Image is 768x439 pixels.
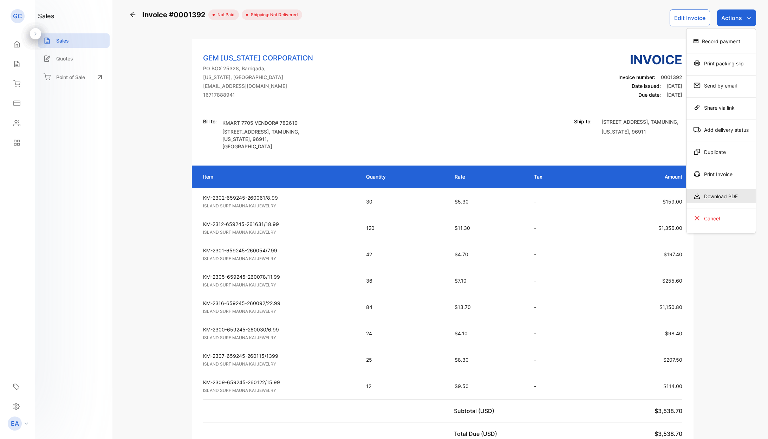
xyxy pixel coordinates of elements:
p: ISLAND SURF MAUNA KAI JEWELRY [203,203,353,209]
p: 16717888941 [203,91,313,98]
p: Rate [455,173,520,180]
span: Invoice #0001392 [142,9,208,20]
span: Due date: [638,92,661,98]
p: Quantity [366,173,441,180]
a: Quotes [38,51,110,66]
p: - [534,198,579,205]
span: $114.00 [663,383,682,389]
p: PO BOX 25328, Barrigada, [203,65,313,72]
p: 24 [366,330,441,337]
span: , 96911 [250,136,267,142]
span: $5.30 [455,199,469,205]
div: Print packing slip [686,56,756,70]
p: 42 [366,251,441,258]
p: Total Due (USD) [454,430,500,438]
span: $3,538.70 [655,430,682,437]
p: KMART 7705 VENDOR# 782610 [222,119,303,127]
p: 120 [366,224,441,232]
p: EA [11,419,19,428]
div: Duplicate [686,145,756,159]
p: Tax [534,173,579,180]
span: $3,538.70 [655,407,682,414]
span: [DATE] [666,92,682,98]
span: $4.70 [455,251,468,257]
p: KM-2300-659245-260030/6.99 [203,326,353,333]
h1: sales [38,11,54,21]
span: $7.10 [455,278,467,284]
p: Point of Sale [56,73,85,81]
p: Bill to: [203,118,217,125]
p: Subtotal (USD) [454,407,497,415]
span: , TAMUNING [648,119,677,125]
span: $13.70 [455,304,471,310]
span: $11.30 [455,225,470,231]
span: not paid [215,12,235,18]
p: ISLAND SURF MAUNA KAI JEWELRY [203,387,353,394]
p: ISLAND SURF MAUNA KAI JEWELRY [203,308,353,315]
p: Quotes [56,55,73,62]
p: ISLAND SURF MAUNA KAI JEWELRY [203,361,353,367]
p: [US_STATE], [GEOGRAPHIC_DATA] [203,73,313,81]
p: - [534,224,579,232]
div: Send by email [686,78,756,92]
span: [DATE] [666,83,682,89]
p: KM-2305-659245-260078/11.99 [203,273,353,280]
div: Share via link [686,101,756,115]
p: KM-2309-659245-260122/15.99 [203,379,353,386]
p: 12 [366,382,441,390]
span: $207.50 [663,357,682,363]
p: - [534,303,579,311]
button: Open LiveChat chat widget [6,3,27,24]
p: ISLAND SURF MAUNA KAI JEWELRY [203,335,353,341]
p: Ship to: [574,118,592,125]
span: $8.30 [455,357,469,363]
p: GEM [US_STATE] CORPORATION [203,53,313,63]
p: 25 [366,356,441,363]
div: Add delivery status [686,123,756,137]
p: - [534,330,579,337]
p: 36 [366,277,441,284]
span: Date issued: [632,83,661,89]
span: , TAMUNING [269,129,298,135]
p: - [534,382,579,390]
p: 84 [366,303,441,311]
p: Sales [56,37,69,44]
span: Shipping: Not Delivered [248,12,298,18]
div: Download PDF [686,189,756,203]
p: KM-2302-659245-260061/8.99 [203,194,353,201]
p: KM-2301-659245-260054/7.99 [203,247,353,254]
h3: Invoice [618,50,682,69]
span: Invoice number: [618,74,655,80]
a: Point of Sale [38,69,110,85]
div: Record payment [686,34,756,48]
p: 30 [366,198,441,205]
span: $98.40 [665,330,682,336]
p: GC [13,12,22,21]
div: Print Invoice [686,167,756,181]
p: KM-2307-659245-260115/1399 [203,352,353,360]
p: ISLAND SURF MAUNA KAI JEWELRY [203,256,353,262]
span: $255.60 [662,278,682,284]
span: [STREET_ADDRESS] [601,119,648,125]
p: - [534,251,579,258]
p: [EMAIL_ADDRESS][DOMAIN_NAME] [203,82,313,90]
span: $4.10 [455,330,468,336]
span: [STREET_ADDRESS] [222,129,269,135]
p: Amount [593,173,682,180]
p: KM-2312-659245-261631/18.99 [203,220,353,228]
span: $1,356.00 [658,225,682,231]
span: $159.00 [663,199,682,205]
span: $9.50 [455,383,469,389]
p: - [534,356,579,363]
button: Edit Invoice [670,9,710,26]
span: 0001392 [661,74,682,80]
button: Actions [717,9,756,26]
p: Actions [721,14,742,22]
span: , 96911 [629,129,646,135]
p: ISLAND SURF MAUNA KAI JEWELRY [203,282,353,288]
p: Item [203,173,352,180]
div: Cancel [686,211,756,225]
p: KM-2316-659245-260092/22.99 [203,299,353,307]
p: ISLAND SURF MAUNA KAI JEWELRY [203,229,353,235]
a: Sales [38,33,110,48]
